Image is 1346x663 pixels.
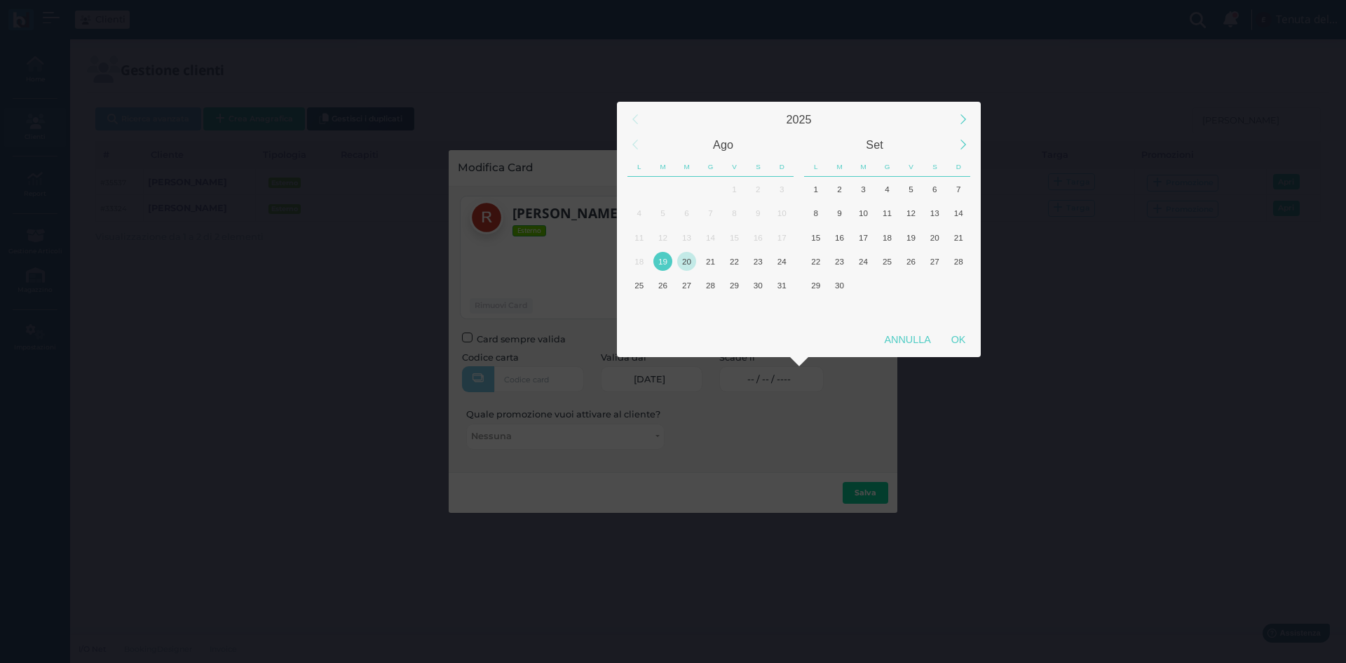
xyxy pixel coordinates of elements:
[749,228,768,247] div: 16
[701,276,720,295] div: 28
[41,11,93,22] span: Assistenza
[830,203,849,222] div: 9
[699,201,723,225] div: Giovedì, Agosto 7
[946,297,970,321] div: Domenica, Ottobre 12
[627,201,651,225] div: Lunedì, Agosto 4
[675,201,699,225] div: Mercoledì, Agosto 6
[630,203,648,222] div: 4
[941,327,976,352] div: OK
[773,276,791,295] div: 31
[854,180,873,199] div: 3
[723,157,747,177] div: Venerdì
[722,249,746,273] div: Venerdì, Agosto 22
[653,203,672,222] div: 5
[852,249,876,273] div: Mercoledì, Settembre 24
[770,201,794,225] div: Domenica, Agosto 10
[804,274,828,297] div: Lunedì, Settembre 29
[675,249,699,273] div: Mercoledì, Agosto 20
[749,180,768,199] div: 2
[852,274,876,297] div: Mercoledì, Ottobre 1
[627,225,651,249] div: Lunedì, Agosto 11
[699,225,723,249] div: Giovedì, Agosto 14
[746,249,770,273] div: Sabato, Agosto 23
[902,252,920,271] div: 26
[627,249,651,273] div: Lunedì, Agosto 18
[749,276,768,295] div: 30
[899,249,923,273] div: Venerdì, Settembre 26
[876,225,899,249] div: Giovedì, Settembre 18
[854,252,873,271] div: 24
[770,297,794,321] div: Domenica, Settembre 7
[902,203,920,222] div: 12
[630,228,648,247] div: 11
[804,157,828,177] div: Lunedì
[828,201,852,225] div: Martedì, Settembre 9
[722,297,746,321] div: Venerdì, Settembre 5
[876,157,899,177] div: Giovedì
[899,274,923,297] div: Venerdì, Ottobre 3
[675,225,699,249] div: Mercoledì, Agosto 13
[722,225,746,249] div: Venerdì, Agosto 15
[651,297,675,321] div: Martedì, Settembre 2
[746,274,770,297] div: Sabato, Agosto 30
[925,180,944,199] div: 6
[852,177,876,201] div: Mercoledì, Settembre 3
[627,157,651,177] div: Lunedì
[828,157,852,177] div: Martedì
[925,203,944,222] div: 13
[746,297,770,321] div: Sabato, Settembre 6
[876,201,899,225] div: Giovedì, Settembre 11
[749,203,768,222] div: 9
[828,297,852,321] div: Martedì, Ottobre 7
[773,203,791,222] div: 10
[923,297,946,321] div: Sabato, Ottobre 11
[878,228,897,247] div: 18
[949,228,968,247] div: 21
[878,203,897,222] div: 11
[899,157,923,177] div: Venerdì
[653,276,672,295] div: 26
[725,203,744,222] div: 8
[770,225,794,249] div: Domenica, Agosto 17
[804,225,828,249] div: Lunedì, Settembre 15
[902,228,920,247] div: 19
[677,203,696,222] div: 6
[806,203,825,222] div: 8
[830,276,849,295] div: 30
[653,252,672,271] div: 19
[749,252,768,271] div: 23
[852,157,876,177] div: Mercoledì
[806,228,825,247] div: 15
[878,252,897,271] div: 25
[746,157,770,177] div: Sabato
[828,249,852,273] div: Martedì, Settembre 23
[770,249,794,273] div: Domenica, Agosto 24
[923,249,946,273] div: Sabato, Settembre 27
[725,252,744,271] div: 22
[830,252,849,271] div: 23
[902,180,920,199] div: 5
[651,157,675,177] div: Martedì
[725,276,744,295] div: 29
[648,107,951,132] div: 2025
[722,177,746,201] div: Venerdì, Agosto 1
[651,249,675,273] div: Oggi, Martedì, Agosto 19
[722,201,746,225] div: Venerdì, Agosto 8
[806,252,825,271] div: 22
[828,177,852,201] div: Martedì, Settembre 2
[630,276,648,295] div: 25
[830,180,849,199] div: 2
[948,105,978,135] div: Next Year
[677,228,696,247] div: 13
[699,177,723,201] div: Giovedì, Luglio 31
[923,225,946,249] div: Sabato, Settembre 20
[701,228,720,247] div: 14
[874,327,941,352] div: Annulla
[946,274,970,297] div: Domenica, Ottobre 5
[946,157,970,177] div: Domenica
[946,249,970,273] div: Domenica, Settembre 28
[804,201,828,225] div: Lunedì, Settembre 8
[949,252,968,271] div: 28
[773,252,791,271] div: 24
[852,225,876,249] div: Mercoledì, Settembre 17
